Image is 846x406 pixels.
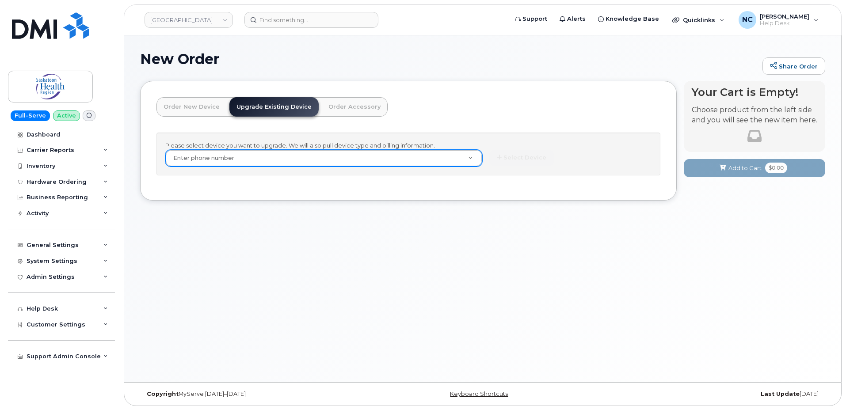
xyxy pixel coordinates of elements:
[229,97,319,117] a: Upgrade Existing Device
[156,97,227,117] a: Order New Device
[166,150,482,166] a: Enter phone number
[761,391,800,397] strong: Last Update
[692,105,817,125] p: Choose product from the left side and you will see the new item here.
[597,391,825,398] div: [DATE]
[140,51,758,67] h1: New Order
[728,164,762,172] span: Add to Cart
[808,368,839,399] iframe: Messenger Launcher
[156,133,660,175] div: Please select device you want to upgrade. We will also pull device type and billing information.
[147,391,179,397] strong: Copyright
[168,154,234,162] span: Enter phone number
[321,97,388,117] a: Order Accessory
[765,163,787,173] span: $0.00
[140,391,369,398] div: MyServe [DATE]–[DATE]
[762,57,825,75] a: Share Order
[450,391,508,397] a: Keyboard Shortcuts
[684,159,825,177] button: Add to Cart $0.00
[692,86,817,98] h4: Your Cart is Empty!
